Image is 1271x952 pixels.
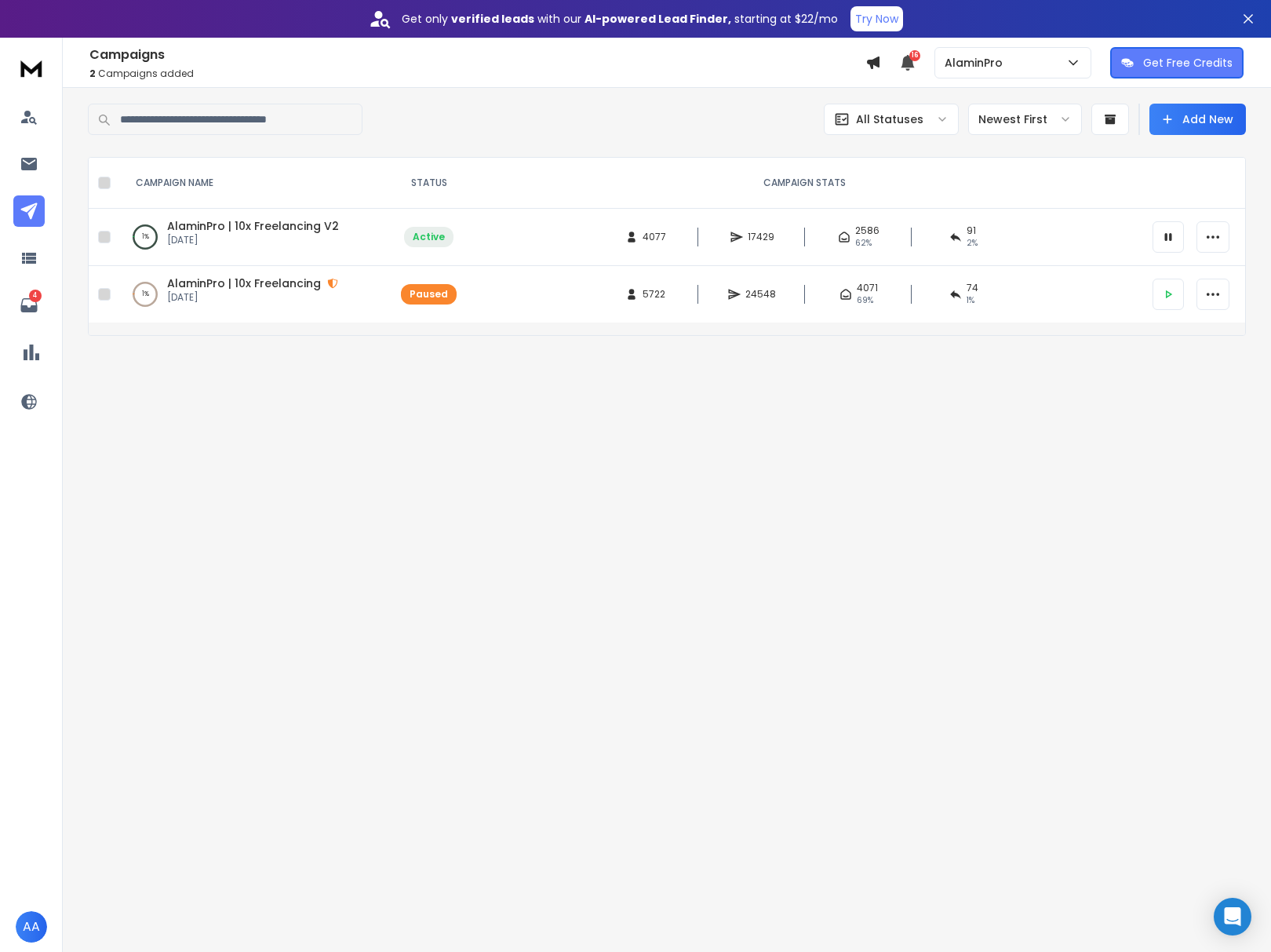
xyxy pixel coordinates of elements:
span: 1 % [967,294,974,307]
span: 4077 [643,231,666,243]
p: AlaminPro [945,55,1009,71]
td: 1%AlaminPro | 10x Freelancing V2[DATE] [117,209,391,266]
p: Get Free Credits [1143,55,1233,71]
th: CAMPAIGN STATS [466,158,1143,209]
a: AlaminPro | 10x Freelancing [167,275,321,291]
span: 2586 [855,224,880,237]
p: [DATE] [167,291,338,304]
p: 4 [29,290,42,302]
span: 74 [967,282,978,294]
th: CAMPAIGN NAME [117,158,391,209]
div: Active [413,231,445,243]
div: Paused [410,288,448,301]
p: [DATE] [167,234,339,246]
button: Get Free Credits [1110,47,1244,78]
p: All Statuses [856,111,923,127]
span: 4071 [857,282,878,294]
a: 4 [13,290,45,321]
td: 1%AlaminPro | 10x Freelancing[DATE] [117,266,391,323]
span: 16 [909,50,920,61]
h1: Campaigns [89,46,865,64]
strong: AI-powered Lead Finder, [585,11,731,27]
p: 1 % [142,229,149,245]
span: 62 % [855,237,872,250]
strong: verified leads [451,11,534,27]
a: AlaminPro | 10x Freelancing V2 [167,218,339,234]
p: 1 % [142,286,149,302]
p: Try Now [855,11,898,27]
span: 91 [967,224,976,237]
span: 2 [89,67,96,80]
span: 17429 [748,231,774,243]
button: Add New [1149,104,1246,135]
span: 5722 [643,288,665,301]
span: 2 % [967,237,978,250]
img: logo [16,53,47,82]
button: AA [16,911,47,943]
span: 24548 [745,288,776,301]
div: Open Intercom Messenger [1214,898,1251,936]
p: Campaigns added [89,67,865,80]
button: Try Now [850,6,903,31]
th: STATUS [391,158,466,209]
span: 69 % [857,294,873,307]
button: Newest First [968,104,1082,135]
p: Get only with our starting at $22/mo [402,11,838,27]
